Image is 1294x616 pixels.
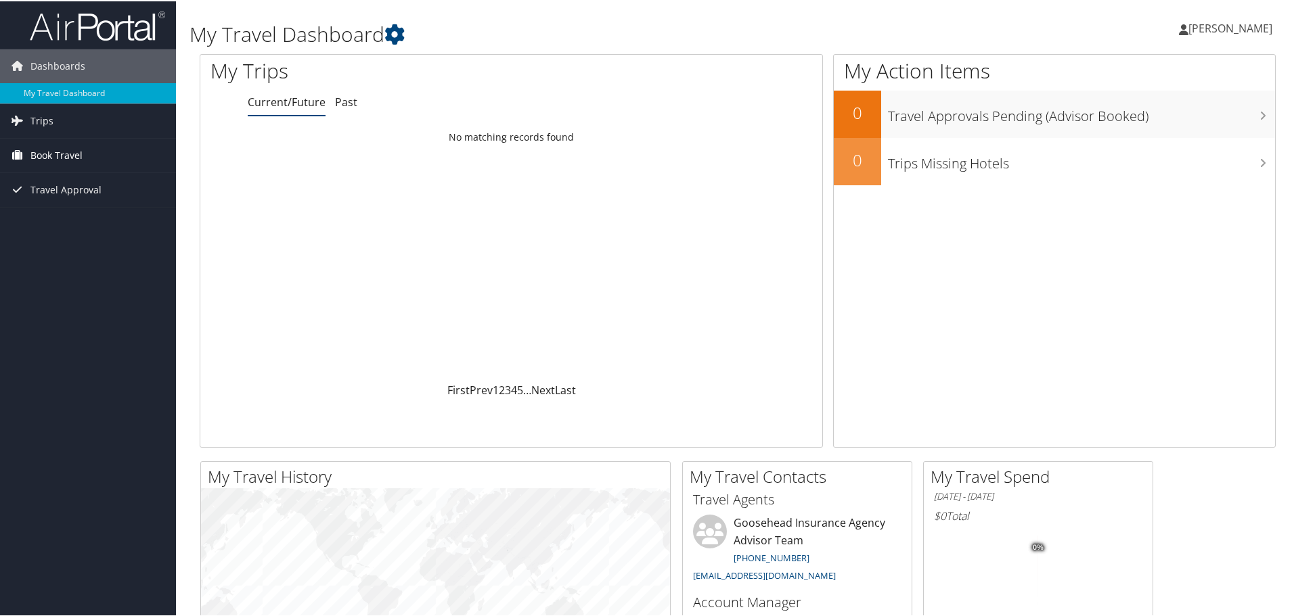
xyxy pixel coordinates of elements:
[517,381,523,396] a: 5
[505,381,511,396] a: 3
[1179,7,1286,47] a: [PERSON_NAME]
[208,464,670,487] h2: My Travel History
[834,147,881,170] h2: 0
[30,9,165,41] img: airportal-logo.png
[934,507,946,522] span: $0
[493,381,499,396] a: 1
[1188,20,1272,34] span: [PERSON_NAME]
[693,592,901,611] h3: Account Manager
[335,93,357,108] a: Past
[248,93,326,108] a: Current/Future
[834,100,881,123] h2: 0
[1033,542,1044,550] tspan: 0%
[834,137,1275,184] a: 0Trips Missing Hotels
[690,464,912,487] h2: My Travel Contacts
[693,489,901,508] h3: Travel Agents
[210,55,553,84] h1: My Trips
[30,172,102,206] span: Travel Approval
[30,48,85,82] span: Dashboards
[189,19,920,47] h1: My Travel Dashboard
[934,489,1142,502] h6: [DATE] - [DATE]
[30,103,53,137] span: Trips
[499,381,505,396] a: 2
[200,124,822,148] td: No matching records found
[734,550,809,563] a: [PHONE_NUMBER]
[888,146,1275,172] h3: Trips Missing Hotels
[511,381,517,396] a: 4
[30,137,83,171] span: Book Travel
[931,464,1153,487] h2: My Travel Spend
[523,381,531,396] span: …
[834,89,1275,137] a: 0Travel Approvals Pending (Advisor Booked)
[470,381,493,396] a: Prev
[888,99,1275,124] h3: Travel Approvals Pending (Advisor Booked)
[555,381,576,396] a: Last
[834,55,1275,84] h1: My Action Items
[531,381,555,396] a: Next
[934,507,1142,522] h6: Total
[447,381,470,396] a: First
[693,568,836,580] a: [EMAIL_ADDRESS][DOMAIN_NAME]
[686,513,908,586] li: Goosehead Insurance Agency Advisor Team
